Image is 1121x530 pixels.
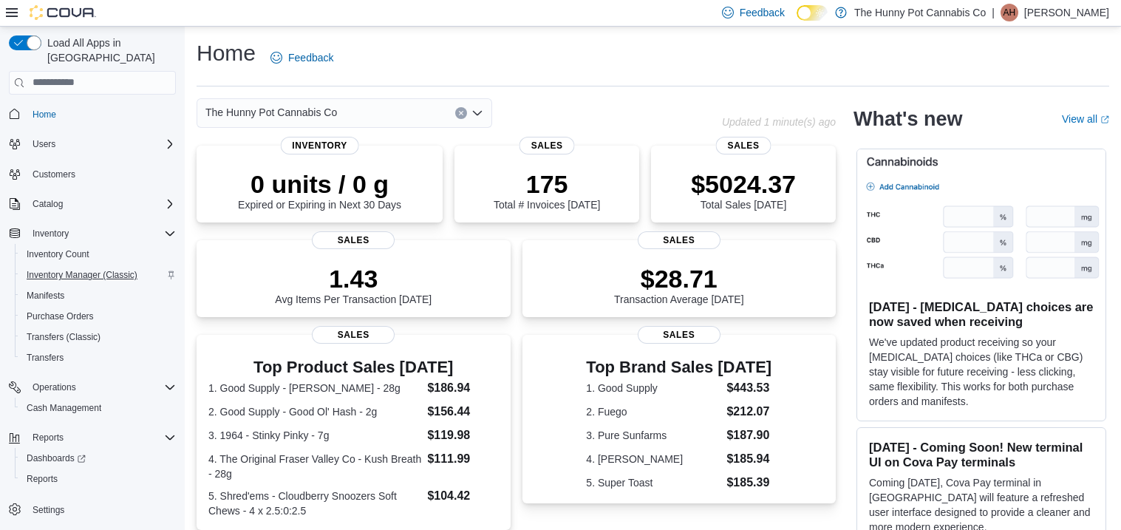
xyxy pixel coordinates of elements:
span: Inventory [33,228,69,239]
dt: 5. Super Toast [586,475,720,490]
span: Home [27,105,176,123]
span: Reports [27,429,176,446]
div: Avg Items Per Transaction [DATE] [275,264,432,305]
a: Customers [27,166,81,183]
button: Customers [3,163,182,185]
span: Dashboards [21,449,176,467]
button: Settings [3,498,182,520]
button: Reports [3,427,182,448]
button: Open list of options [471,107,483,119]
h1: Home [197,38,256,68]
img: Cova [30,5,96,20]
dd: $156.44 [427,403,498,421]
span: Sales [716,137,771,154]
dd: $186.94 [427,379,498,397]
span: Reports [27,473,58,485]
button: Inventory Count [15,244,182,265]
h3: Top Brand Sales [DATE] [586,359,771,376]
dd: $111.99 [427,450,498,468]
span: Reports [33,432,64,444]
span: Catalog [27,195,176,213]
span: Cash Management [21,399,176,417]
span: Inventory Count [21,245,176,263]
span: Catalog [33,198,63,210]
dt: 4. [PERSON_NAME] [586,452,720,466]
dt: 2. Good Supply - Good Ol' Hash - 2g [208,404,421,419]
svg: External link [1100,115,1109,124]
span: Dashboards [27,452,86,464]
p: $28.71 [614,264,744,293]
p: The Hunny Pot Cannabis Co [854,4,986,21]
a: Home [27,106,62,123]
span: Home [33,109,56,120]
a: View allExternal link [1062,113,1109,125]
span: Inventory [280,137,359,154]
button: Catalog [3,194,182,214]
span: Manifests [27,290,64,302]
span: Customers [33,169,75,180]
a: Settings [27,501,70,519]
span: Purchase Orders [21,308,176,325]
a: Dashboards [15,448,182,469]
input: Dark Mode [797,5,828,21]
span: Inventory Count [27,248,89,260]
div: Total # Invoices [DATE] [494,169,600,211]
dt: 3. 1964 - Stinky Pinky - 7g [208,428,421,443]
p: We've updated product receiving so your [MEDICAL_DATA] choices (like THCa or CBG) stay visible fo... [869,335,1094,409]
span: Users [27,135,176,153]
dd: $212.07 [726,403,771,421]
dt: 2. Fuego [586,404,720,419]
dd: $443.53 [726,379,771,397]
span: The Hunny Pot Cannabis Co [205,103,337,121]
span: Manifests [21,287,176,305]
a: Transfers [21,349,69,367]
p: 175 [494,169,600,199]
a: Feedback [265,43,339,72]
dt: 3. Pure Sunfarms [586,428,720,443]
span: Settings [33,504,64,516]
span: Users [33,138,55,150]
p: [PERSON_NAME] [1024,4,1109,21]
button: Operations [27,378,82,396]
span: Sales [638,231,720,249]
button: Reports [15,469,182,489]
span: Inventory Manager (Classic) [21,266,176,284]
button: Transfers [15,347,182,368]
span: Inventory [27,225,176,242]
button: Operations [3,377,182,398]
span: Operations [33,381,76,393]
span: Customers [27,165,176,183]
button: Manifests [15,285,182,306]
span: Feedback [740,5,785,20]
button: Inventory [3,223,182,244]
span: Transfers [27,352,64,364]
span: Feedback [288,50,333,65]
button: Users [3,134,182,154]
h3: [DATE] - [MEDICAL_DATA] choices are now saved when receiving [869,299,1094,329]
a: Manifests [21,287,70,305]
p: | [992,4,995,21]
dd: $185.39 [726,474,771,492]
span: AH [1004,4,1016,21]
p: Updated 1 minute(s) ago [722,116,836,128]
div: Total Sales [DATE] [691,169,796,211]
button: Transfers (Classic) [15,327,182,347]
div: Amy Hall [1001,4,1018,21]
button: Reports [27,429,69,446]
a: Inventory Count [21,245,95,263]
a: Cash Management [21,399,107,417]
div: Expired or Expiring in Next 30 Days [238,169,401,211]
dt: 4. The Original Fraser Valley Co - Kush Breath - 28g [208,452,421,481]
span: Sales [312,231,395,249]
dt: 1. Good Supply - [PERSON_NAME] - 28g [208,381,421,395]
dd: $187.90 [726,427,771,444]
button: Inventory Manager (Classic) [15,265,182,285]
button: Users [27,135,61,153]
span: Operations [27,378,176,396]
span: Cash Management [27,402,101,414]
span: Transfers (Classic) [27,331,100,343]
span: Settings [27,500,176,518]
a: Reports [21,470,64,488]
a: Purchase Orders [21,308,100,325]
span: Load All Apps in [GEOGRAPHIC_DATA] [41,35,176,65]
